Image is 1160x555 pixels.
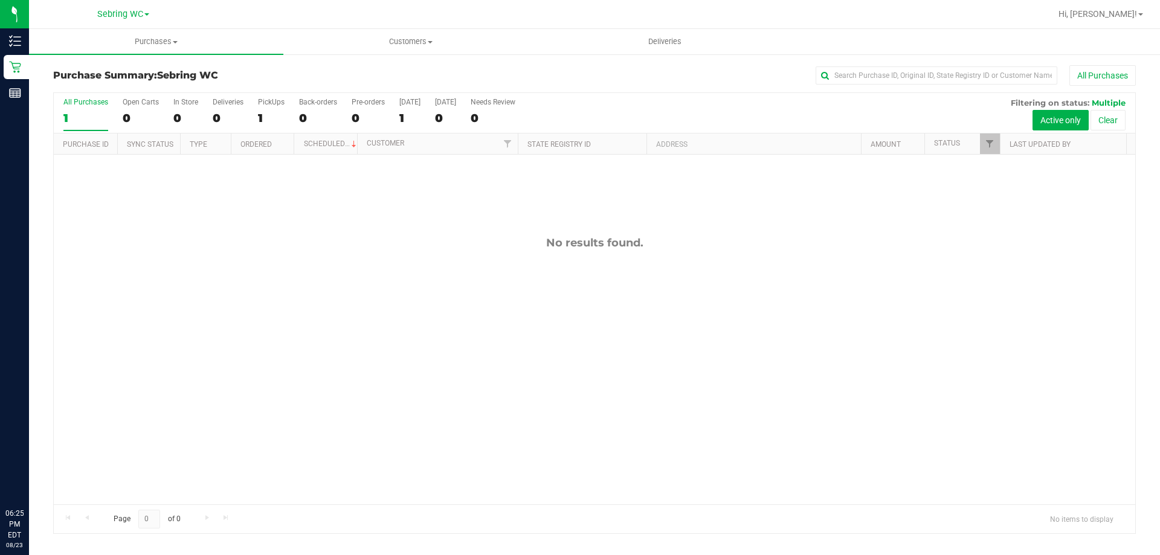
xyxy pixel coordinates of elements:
div: Pre-orders [352,98,385,106]
button: Active only [1033,110,1089,130]
button: Clear [1091,110,1126,130]
div: All Purchases [63,98,108,106]
a: Purchase ID [63,140,109,149]
div: [DATE] [399,98,420,106]
iframe: Resource center [12,458,48,495]
a: Type [190,140,207,149]
div: No results found. [54,236,1135,249]
a: Customers [283,29,538,54]
a: State Registry ID [527,140,591,149]
h3: Purchase Summary: [53,70,414,81]
a: Sync Status [127,140,173,149]
span: Sebring WC [97,9,143,19]
a: Ordered [240,140,272,149]
p: 06:25 PM EDT [5,508,24,541]
div: 1 [399,111,420,125]
a: Scheduled [304,140,359,148]
a: Amount [871,140,901,149]
p: 08/23 [5,541,24,550]
div: 1 [258,111,285,125]
div: PickUps [258,98,285,106]
inline-svg: Reports [9,87,21,99]
div: 0 [173,111,198,125]
input: Search Purchase ID, Original ID, State Registry ID or Customer Name... [816,66,1057,85]
div: Needs Review [471,98,515,106]
div: [DATE] [435,98,456,106]
div: 1 [63,111,108,125]
inline-svg: Inventory [9,35,21,47]
span: Customers [284,36,537,47]
div: 0 [352,111,385,125]
th: Address [646,133,861,155]
span: Hi, [PERSON_NAME]! [1058,9,1137,19]
div: 0 [213,111,243,125]
span: Page of 0 [103,510,190,528]
span: Multiple [1092,98,1126,107]
a: Filter [498,133,518,154]
span: No items to display [1040,510,1123,528]
span: Deliveries [632,36,698,47]
div: 0 [471,111,515,125]
div: Back-orders [299,98,337,106]
span: Sebring WC [157,69,218,81]
a: Status [934,139,960,147]
div: 0 [123,111,159,125]
a: Filter [980,133,1000,154]
a: Customer [367,139,404,147]
span: Purchases [29,36,283,47]
div: Deliveries [213,98,243,106]
a: Last Updated By [1010,140,1071,149]
a: Purchases [29,29,283,54]
div: Open Carts [123,98,159,106]
inline-svg: Retail [9,61,21,73]
button: All Purchases [1069,65,1136,86]
a: Deliveries [538,29,792,54]
div: 0 [435,111,456,125]
div: 0 [299,111,337,125]
div: In Store [173,98,198,106]
span: Filtering on status: [1011,98,1089,107]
